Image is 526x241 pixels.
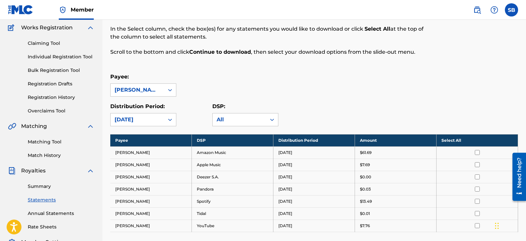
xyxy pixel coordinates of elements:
[21,167,46,175] span: Royalties
[21,122,47,130] span: Matching
[28,183,94,190] a: Summary
[110,195,192,207] td: [PERSON_NAME]
[21,24,73,32] span: Works Registration
[115,86,160,94] div: [PERSON_NAME]
[28,80,94,87] a: Registration Drafts
[28,67,94,74] a: Bulk Registration Tool
[192,195,273,207] td: Spotify
[192,183,273,195] td: Pandora
[110,134,192,146] th: Payee
[437,134,518,146] th: Select All
[28,196,94,203] a: Statements
[192,171,273,183] td: Deezer S.A.
[360,174,371,180] p: $0.00
[273,183,355,195] td: [DATE]
[110,74,129,80] label: Payee:
[28,53,94,60] a: Individual Registration Tool
[273,171,355,183] td: [DATE]
[110,48,424,56] p: Scroll to the bottom and click , then select your download options from the slide-out menu.
[192,159,273,171] td: Apple Music
[8,5,33,15] img: MLC Logo
[28,224,94,230] a: Rate Sheets
[360,223,370,229] p: $7.76
[8,24,17,32] img: Works Registration
[28,152,94,159] a: Match History
[217,116,262,124] div: All
[360,186,371,192] p: $0.03
[360,198,372,204] p: $13.49
[273,207,355,220] td: [DATE]
[192,220,273,232] td: YouTube
[8,167,16,175] img: Royalties
[8,122,16,130] img: Matching
[365,26,390,32] strong: Select All
[115,116,160,124] div: [DATE]
[192,134,273,146] th: DSP
[273,146,355,159] td: [DATE]
[28,40,94,47] a: Claiming Tool
[110,159,192,171] td: [PERSON_NAME]
[488,3,501,16] div: Help
[110,171,192,183] td: [PERSON_NAME]
[273,134,355,146] th: Distribution Period
[355,134,437,146] th: Amount
[273,159,355,171] td: [DATE]
[360,162,370,168] p: $7.69
[87,167,94,175] img: expand
[71,6,94,14] span: Member
[473,6,481,14] img: search
[471,3,484,16] a: Public Search
[110,183,192,195] td: [PERSON_NAME]
[87,24,94,32] img: expand
[189,49,251,55] strong: Continue to download
[28,94,94,101] a: Registration History
[110,25,424,41] p: In the Select column, check the box(es) for any statements you would like to download or click at...
[273,220,355,232] td: [DATE]
[508,150,526,203] iframe: Resource Center
[273,195,355,207] td: [DATE]
[59,6,67,14] img: Top Rightsholder
[493,209,526,241] iframe: Chat Widget
[110,207,192,220] td: [PERSON_NAME]
[192,207,273,220] td: Tidal
[28,210,94,217] a: Annual Statements
[360,150,371,156] p: $61.69
[490,6,498,14] img: help
[28,107,94,114] a: Overclaims Tool
[110,103,165,109] label: Distribution Period:
[87,122,94,130] img: expand
[110,146,192,159] td: [PERSON_NAME]
[360,211,370,217] p: $0.01
[505,3,518,16] div: User Menu
[192,146,273,159] td: Amazon Music
[495,216,499,236] div: Drag
[110,220,192,232] td: [PERSON_NAME]
[28,138,94,145] a: Matching Tool
[212,103,225,109] label: DSP:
